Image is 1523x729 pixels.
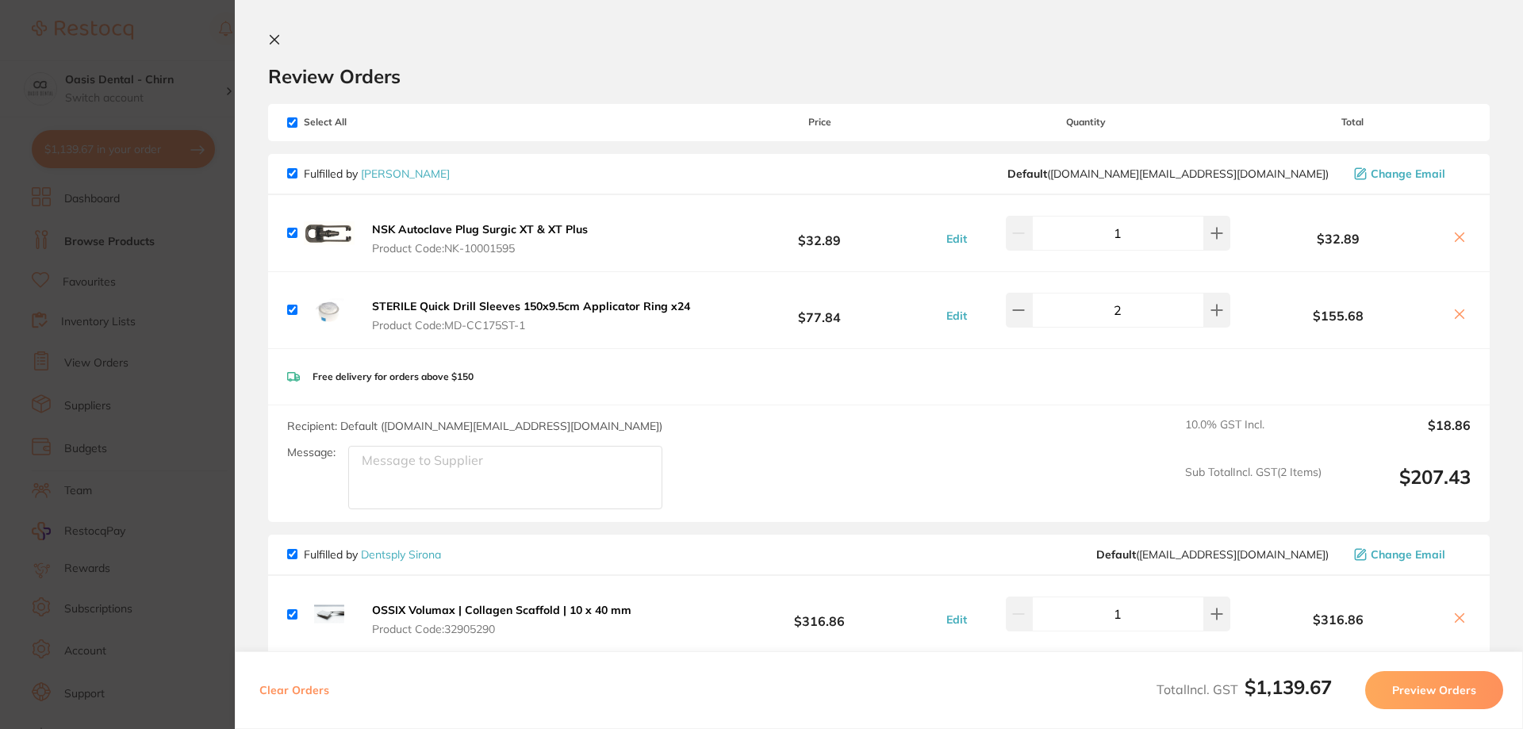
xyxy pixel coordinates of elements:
[69,252,282,346] div: Simply reply to this message and we’ll be in touch to guide you through these next steps. We are ...
[287,117,446,128] span: Select All
[36,38,61,63] img: Profile image for Restocq
[1234,232,1442,246] b: $32.89
[942,232,972,246] button: Edit
[372,319,690,332] span: Product Code: MD-CC175ST-1
[69,34,282,272] div: Message content
[69,34,282,159] div: Hi Bharat, Starting [DATE], we’re making some updates to our product offerings on the Restocq pla...
[701,600,938,629] b: $316.86
[361,167,450,181] a: [PERSON_NAME]
[1007,167,1329,180] span: customer.care@henryschein.com.au
[1185,418,1322,453] span: 10.0 % GST Incl.
[942,309,972,323] button: Edit
[1185,466,1322,509] span: Sub Total Incl. GST ( 2 Items)
[69,278,282,293] p: Message from Restocq, sent 2h ago
[69,167,282,244] div: We’re committed to ensuring a smooth transition for you! Our team is standing by to help you with...
[24,24,293,303] div: message notification from Restocq, 2h ago. Hi Bharat, Starting 11 August, we’re making some updat...
[304,167,450,180] p: Fulfilled by
[1349,547,1471,562] button: Change Email
[367,222,593,255] button: NSK Autoclave Plug Surgic XT & XT Plus Product Code:NK-10001595
[304,285,355,336] img: dWRocTQxMw
[701,218,938,247] b: $32.89
[942,612,972,627] button: Edit
[1234,117,1471,128] span: Total
[304,548,441,561] p: Fulfilled by
[372,603,631,617] b: OSSIX Volumax | Collagen Scaffold | 10 x 40 mm
[1096,548,1329,561] span: clientservices@dentsplysirona.com
[361,547,441,562] a: Dentsply Sirona
[701,117,938,128] span: Price
[372,242,588,255] span: Product Code: NK-10001595
[372,222,588,236] b: NSK Autoclave Plug Surgic XT & XT Plus
[938,117,1234,128] span: Quantity
[255,671,334,709] button: Clear Orders
[1157,681,1332,697] span: Total Incl. GST
[304,208,355,259] img: em1rYmtmZw
[1334,466,1471,509] output: $207.43
[1007,167,1047,181] b: Default
[1371,167,1445,180] span: Change Email
[372,299,690,313] b: STERILE Quick Drill Sleeves 150x9.5cm Applicator Ring x24
[1365,671,1503,709] button: Preview Orders
[1371,548,1445,561] span: Change Email
[372,623,631,635] span: Product Code: 32905290
[367,603,636,636] button: OSSIX Volumax | Collagen Scaffold | 10 x 40 mm Product Code:32905290
[287,419,662,433] span: Recipient: Default ( [DOMAIN_NAME][EMAIL_ADDRESS][DOMAIN_NAME] )
[367,299,695,332] button: STERILE Quick Drill Sleeves 150x9.5cm Applicator Ring x24 Product Code:MD-CC175ST-1
[1234,309,1442,323] b: $155.68
[313,371,474,382] p: Free delivery for orders above $150
[304,589,355,639] img: ODF4YjRhOQ
[1349,167,1471,181] button: Change Email
[1245,675,1332,699] b: $1,139.67
[268,64,1490,88] h2: Review Orders
[1334,418,1471,453] output: $18.86
[701,295,938,324] b: $77.84
[1234,612,1442,627] b: $316.86
[1096,547,1136,562] b: Default
[287,446,336,459] label: Message:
